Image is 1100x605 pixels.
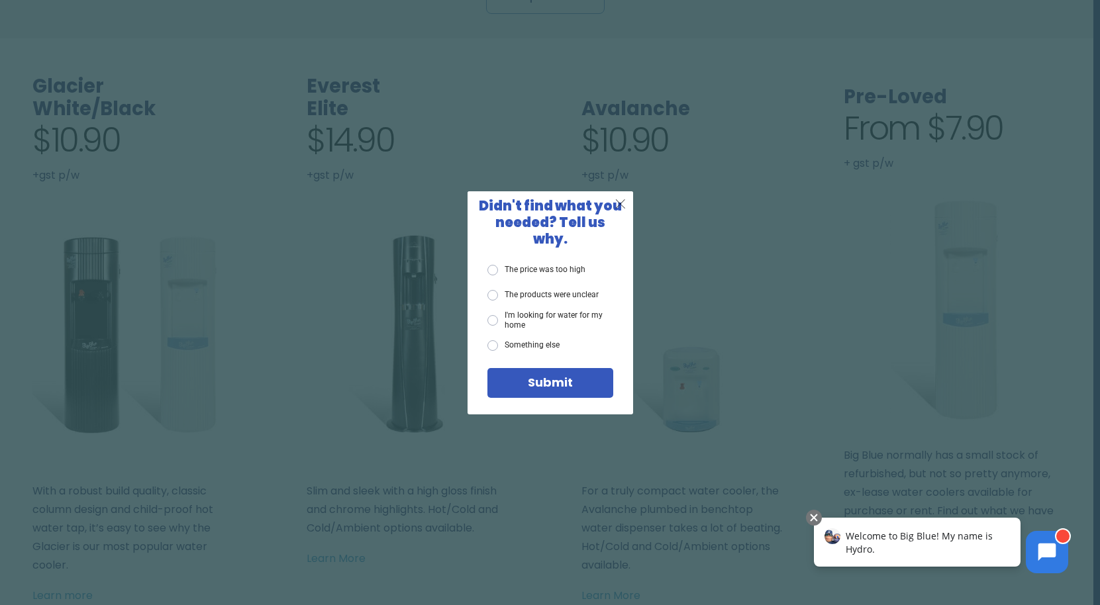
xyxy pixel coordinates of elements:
[528,374,573,391] span: Submit
[615,195,626,212] span: X
[487,340,560,351] label: Something else
[487,290,599,301] label: The products were unclear
[487,265,585,275] label: The price was too high
[479,197,622,248] span: Didn't find what you needed? Tell us why.
[800,507,1081,586] iframe: Chatbot
[487,310,613,330] label: I'm looking for water for my home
